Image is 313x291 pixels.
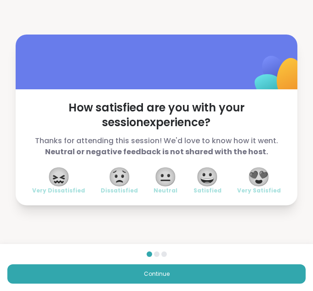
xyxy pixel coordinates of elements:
span: 😍 [247,169,270,185]
span: Continue [144,270,170,278]
span: 😟 [108,169,131,185]
span: Dissatisfied [101,187,138,194]
span: 😀 [196,169,219,185]
span: Neutral [154,187,177,194]
span: Very Dissatisfied [32,187,85,194]
span: Thanks for attending this session! We'd love to know how it went. [32,135,281,157]
b: Neutral or negative feedback is not shared with the host. [45,146,268,157]
span: 😖 [47,169,70,185]
span: How satisfied are you with your session experience? [32,100,281,130]
span: Satisfied [193,187,222,194]
span: Very Satisfied [237,187,281,194]
button: Continue [7,264,306,284]
span: 😐 [154,169,177,185]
